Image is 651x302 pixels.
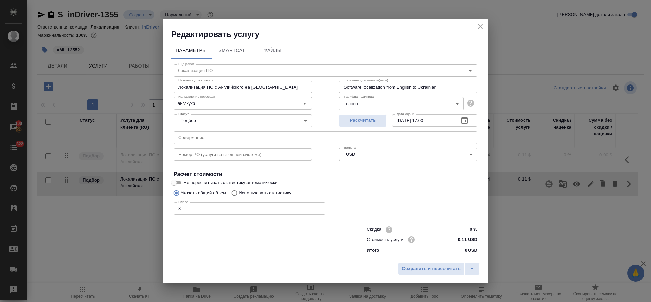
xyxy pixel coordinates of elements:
button: слово [344,101,360,107]
input: ✎ Введи что-нибудь [452,234,477,244]
span: Файлы [256,46,289,55]
p: USD [468,247,477,254]
input: ✎ Введи что-нибудь [452,225,477,234]
h4: Расчет стоимости [174,170,477,178]
p: Стоимость услуги [367,236,404,243]
div: слово [339,97,464,110]
p: 0 [465,247,467,254]
button: Подбор [178,118,198,124]
button: USD [344,151,357,157]
p: Использовать статистику [239,190,291,196]
span: Рассчитать [343,117,383,125]
div: USD [339,148,477,161]
p: Указать общий объем [181,190,226,196]
button: close [475,21,486,32]
span: SmartCat [216,46,248,55]
button: Сохранить и пересчитать [398,263,465,275]
p: Скидка [367,226,381,233]
h2: Редактировать услугу [171,29,488,40]
span: Не пересчитывать статистику автоматически [183,179,277,186]
button: Open [300,99,310,108]
button: Рассчитать [339,114,387,127]
div: split button [398,263,480,275]
span: Параметры [175,46,208,55]
span: Сохранить и пересчитать [402,265,461,273]
div: Подбор [174,114,312,127]
p: Итого [367,247,379,254]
